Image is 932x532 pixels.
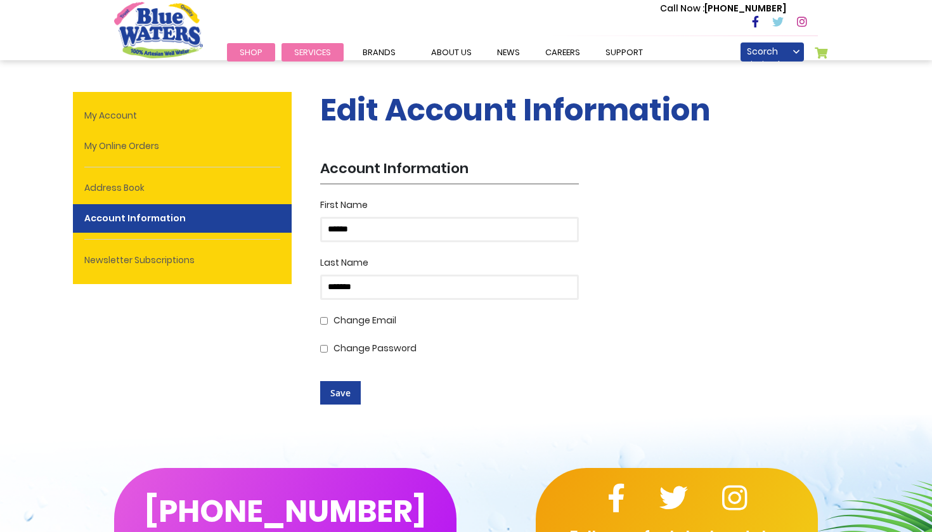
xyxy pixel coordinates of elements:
[333,342,417,354] span: Change Password
[320,256,368,269] span: Last Name
[320,89,711,131] span: Edit Account Information
[484,43,533,62] a: News
[320,160,576,177] span: Account Information
[363,46,396,58] span: Brands
[533,43,593,62] a: careers
[73,246,292,275] a: Newsletter Subscriptions
[294,46,331,58] span: Services
[660,2,786,15] p: [PHONE_NUMBER]
[418,43,484,62] a: about us
[333,314,396,327] span: Change Email
[330,387,351,399] span: Save
[320,381,361,405] button: Save
[741,42,804,62] a: Scorch Limited
[73,174,292,202] a: Address Book
[320,198,368,211] span: First Name
[73,101,292,130] a: My Account
[73,204,292,233] strong: Account Information
[114,2,203,58] a: store logo
[593,43,656,62] a: support
[73,132,292,160] a: My Online Orders
[240,46,262,58] span: Shop
[660,2,704,15] span: Call Now :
